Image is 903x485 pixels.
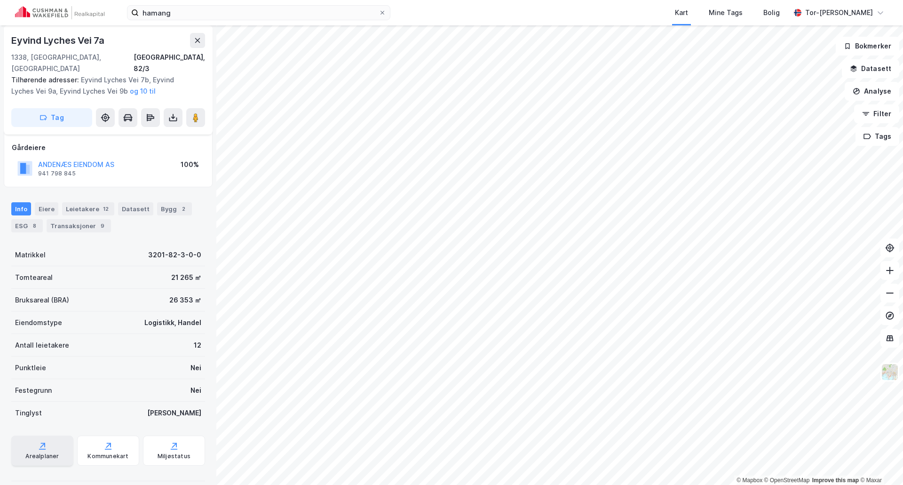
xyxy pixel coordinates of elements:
[11,76,81,84] span: Tilhørende adresser:
[11,108,92,127] button: Tag
[836,37,899,56] button: Bokmerker
[179,204,188,214] div: 2
[38,170,76,177] div: 941 798 845
[763,7,780,18] div: Bolig
[15,407,42,419] div: Tinglyst
[118,202,153,215] div: Datasett
[15,294,69,306] div: Bruksareal (BRA)
[11,33,106,48] div: Eyvind Lyches Vei 7a
[190,385,201,396] div: Nei
[190,362,201,374] div: Nei
[11,219,43,232] div: ESG
[30,221,39,231] div: 8
[805,7,873,18] div: Tor-[PERSON_NAME]
[157,202,192,215] div: Bygg
[194,340,201,351] div: 12
[854,104,899,123] button: Filter
[25,453,59,460] div: Arealplaner
[62,202,114,215] div: Leietakere
[15,385,52,396] div: Festegrunn
[11,74,198,97] div: Eyvind Lyches Vei 7b, Eyvind Lyches Vei 9a, Eyvind Lyches Vei 9b
[675,7,688,18] div: Kart
[148,249,201,261] div: 3201-82-3-0-0
[11,202,31,215] div: Info
[87,453,128,460] div: Kommunekart
[171,272,201,283] div: 21 265 ㎡
[139,6,379,20] input: Søk på adresse, matrikkel, gårdeiere, leietakere eller personer
[47,219,111,232] div: Transaksjoner
[147,407,201,419] div: [PERSON_NAME]
[856,440,903,485] iframe: Chat Widget
[11,52,134,74] div: 1338, [GEOGRAPHIC_DATA], [GEOGRAPHIC_DATA]
[737,477,762,484] a: Mapbox
[98,221,107,231] div: 9
[15,272,53,283] div: Tomteareal
[855,127,899,146] button: Tags
[169,294,201,306] div: 26 353 ㎡
[15,317,62,328] div: Eiendomstype
[709,7,743,18] div: Mine Tags
[856,440,903,485] div: Kontrollprogram for chat
[845,82,899,101] button: Analyse
[35,202,58,215] div: Eiere
[101,204,111,214] div: 12
[15,362,46,374] div: Punktleie
[812,477,859,484] a: Improve this map
[764,477,810,484] a: OpenStreetMap
[842,59,899,78] button: Datasett
[134,52,205,74] div: [GEOGRAPHIC_DATA], 82/3
[181,159,199,170] div: 100%
[881,363,899,381] img: Z
[12,142,205,153] div: Gårdeiere
[144,317,201,328] div: Logistikk, Handel
[15,249,46,261] div: Matrikkel
[15,6,104,19] img: cushman-wakefield-realkapital-logo.202ea83816669bd177139c58696a8fa1.svg
[158,453,190,460] div: Miljøstatus
[15,340,69,351] div: Antall leietakere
